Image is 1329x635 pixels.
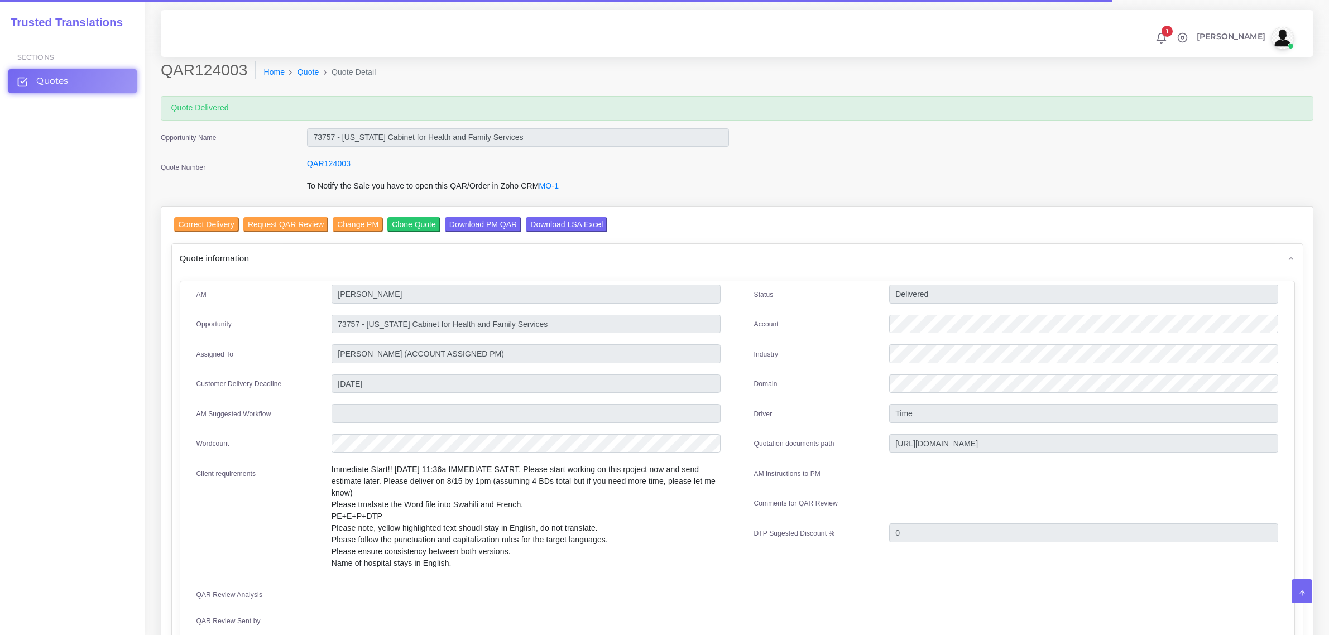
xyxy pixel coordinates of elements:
label: QAR Review Sent by [196,616,261,626]
div: Quote Delivered [161,96,1313,121]
input: Request QAR Review [243,217,328,232]
span: Sections [17,53,54,61]
label: Domain [754,379,778,389]
label: Driver [754,409,773,419]
label: Opportunity Name [161,133,217,143]
a: QAR124003 [307,159,351,168]
a: Trusted Translations [3,13,123,32]
span: [PERSON_NAME] [1197,32,1265,40]
h2: Trusted Translations [3,16,123,29]
span: Quote information [180,252,250,264]
label: Assigned To [196,349,234,359]
label: Opportunity [196,319,232,329]
label: Quote Number [161,162,205,172]
p: Immediate Start!! [DATE] 11:36a IMMEDIATE SATRT. Please start working on this rpoject now and sen... [332,464,721,569]
span: Quotes [36,75,68,87]
label: AM Suggested Workflow [196,409,271,419]
img: avatar [1272,27,1294,49]
div: Quote information [172,244,1303,272]
input: Download PM QAR [445,217,521,232]
label: Comments for QAR Review [754,498,838,508]
a: Home [263,66,285,78]
label: DTP Sugested Discount % [754,528,835,538]
label: Client requirements [196,469,256,479]
span: 1 [1162,26,1173,37]
label: Account [754,319,779,329]
label: AM [196,290,207,300]
a: MO-1 [539,181,559,190]
input: pm [332,344,721,363]
label: Status [754,290,774,300]
input: Correct Delivery [174,217,239,232]
label: QAR Review Analysis [196,590,263,600]
label: AM instructions to PM [754,469,821,479]
li: Quote Detail [319,66,376,78]
input: Download LSA Excel [526,217,607,232]
input: Clone Quote [387,217,440,232]
label: Industry [754,349,779,359]
label: Quotation documents path [754,439,834,449]
a: 1 [1152,32,1171,44]
div: To Notify the Sale you have to open this QAR/Order in Zoho CRM [299,180,737,199]
h2: QAR124003 [161,61,256,80]
label: Customer Delivery Deadline [196,379,282,389]
input: Change PM [333,217,383,232]
a: [PERSON_NAME]avatar [1191,27,1298,49]
a: Quotes [8,69,137,93]
a: Quote [298,66,319,78]
label: Wordcount [196,439,229,449]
